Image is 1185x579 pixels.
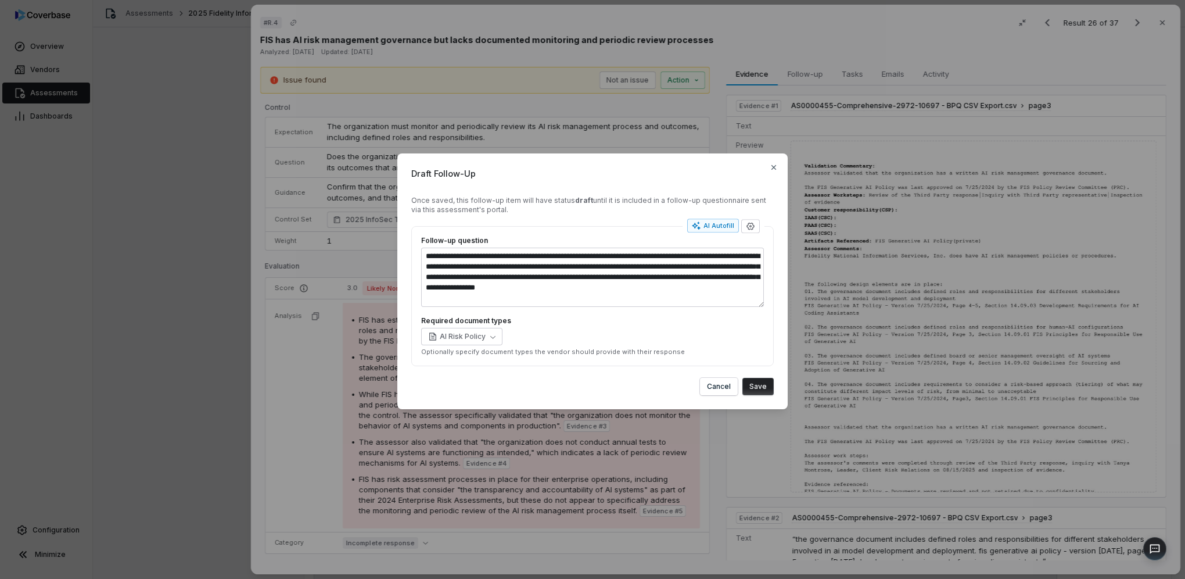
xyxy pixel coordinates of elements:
p: Optionally specify document types the vendor should provide with their response [421,348,764,356]
span: AI Risk Policy [440,332,486,341]
button: AI Autofill [687,219,739,233]
label: Follow-up question [421,236,764,245]
strong: draft [575,196,593,205]
div: Once saved, this follow-up item will have status until it is included in a follow-up questionnair... [411,196,774,215]
div: AI Autofill [692,221,734,230]
label: Required document types [421,316,764,326]
button: Cancel [700,378,738,395]
span: Draft Follow-Up [411,167,774,180]
button: Save [742,378,774,395]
